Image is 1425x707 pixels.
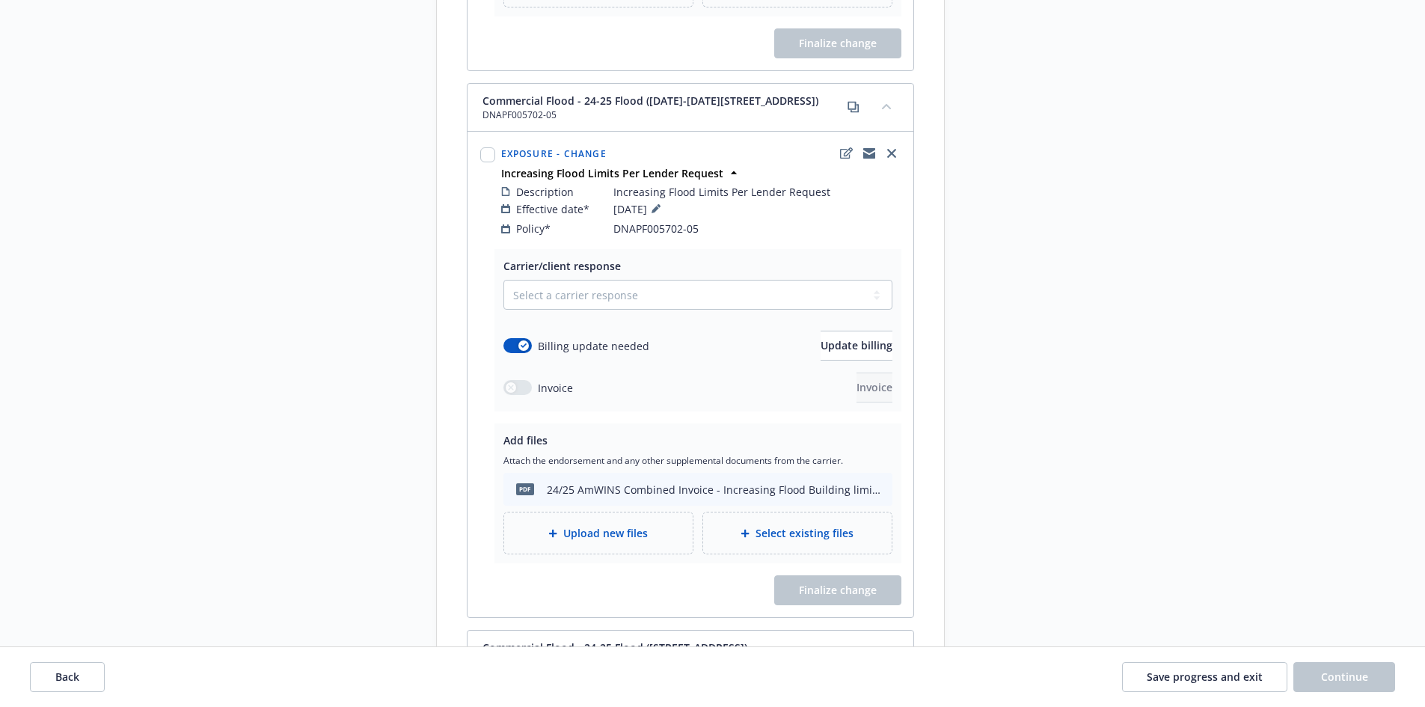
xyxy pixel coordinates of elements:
span: Finalize change [799,583,877,597]
span: Back [55,670,79,684]
div: 24/25 AmWINS Combined Invoice - Increasing Flood Building limits on all 4 flood policies.pdf [547,482,880,498]
span: Invoice [538,380,573,396]
div: Commercial Flood - 24-25 Flood ([STREET_ADDRESS])DNAPF005701-05copycollapse content [468,631,913,679]
span: Select existing files [756,525,854,541]
button: Invoice [856,373,892,403]
button: Continue [1293,662,1395,692]
a: copy [845,98,862,116]
button: Update billing [821,331,892,361]
button: Back [30,662,105,692]
strong: Increasing Flood Limits Per Lender Request [501,166,723,180]
span: DNAPF005702-05 [482,108,818,122]
span: Carrier/client response [503,259,621,273]
span: Policy* [516,221,551,236]
span: Commercial Flood - 24-25 Flood ([STREET_ADDRESS]) [482,640,747,655]
div: Upload new files [503,512,693,554]
button: collapse content [874,94,898,118]
span: Add files [503,433,548,447]
span: Save progress and exit [1147,670,1263,684]
span: DNAPF005702-05 [613,221,699,236]
span: Commercial Flood - 24-25 Flood ([DATE]-[DATE][STREET_ADDRESS]) [482,93,818,108]
div: Commercial Flood - 24-25 Flood ([DATE]-[DATE][STREET_ADDRESS])DNAPF005702-05copycollapse content [468,84,913,132]
span: Exposure - Change [501,147,607,160]
span: Attach the endorsement and any other supplemental documents from the carrier. [503,454,892,467]
span: Invoice [856,380,892,394]
span: Finalize change [799,36,877,50]
a: edit [838,144,856,162]
span: Finalize change [774,575,901,605]
span: Continue [1321,670,1368,684]
button: Save progress and exit [1122,662,1287,692]
button: collapse content [874,642,898,666]
span: Billing update needed [538,338,649,354]
a: close [883,144,901,162]
a: copyLogging [860,144,878,162]
span: [DATE] [613,200,665,218]
span: Update billing [821,338,892,352]
span: Description [516,184,574,200]
span: Finalize change [774,28,901,58]
span: Effective date* [516,201,589,217]
span: Increasing Flood Limits Per Lender Request [613,184,830,200]
a: copy [845,646,862,664]
span: Upload new files [563,525,648,541]
span: pdf [516,483,534,495]
div: Select existing files [702,512,892,554]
